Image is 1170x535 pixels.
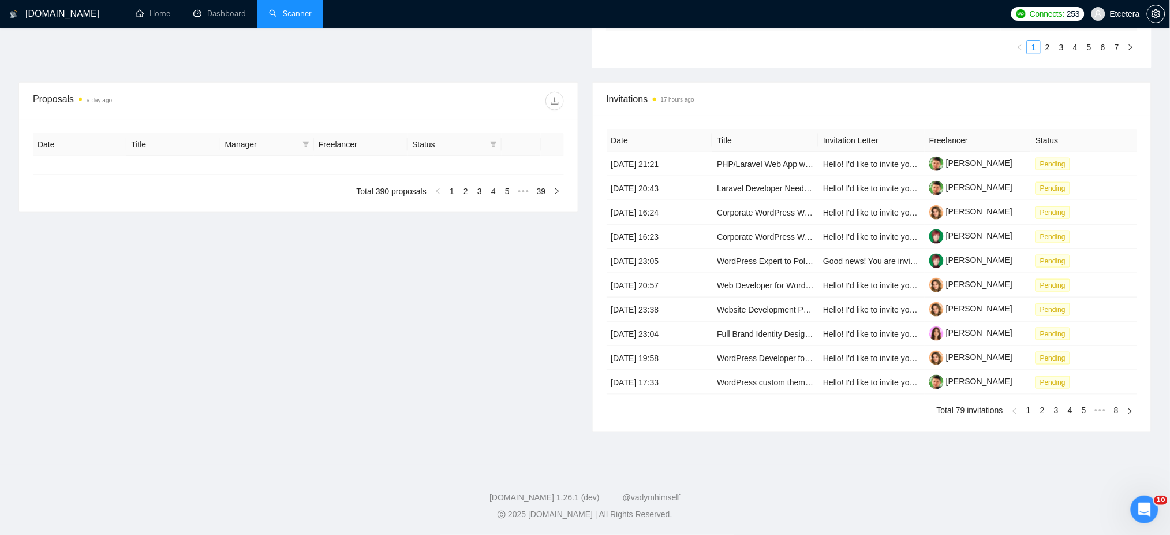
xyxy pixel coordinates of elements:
[607,298,713,322] td: [DATE] 23:38
[623,493,681,503] a: @vadymhimself
[1127,408,1134,415] span: right
[300,136,312,153] span: filter
[514,184,533,198] li: Next 5 Pages
[929,352,1012,362] a: [PERSON_NAME]
[490,141,497,148] span: filter
[1123,404,1137,418] li: Next Page
[1008,404,1022,418] button: left
[929,254,944,268] img: c1Yz1V5vTkFBIK6lnZKICux94CK7NJh7mMOvUEmt1RGeaFBAi1QHuau63OPw6vGT8z
[207,9,246,18] span: Dashboard
[1013,40,1027,54] button: left
[607,152,713,176] td: [DATE] 21:21
[661,96,694,103] time: 17 hours ago
[514,184,533,198] span: •••
[717,378,920,387] a: WordPress custom theme development + API integration
[87,97,112,103] time: a day ago
[1008,404,1022,418] li: Previous Page
[712,322,818,346] td: Full Brand Identity Design for Upcoming Launch
[1036,279,1070,292] span: Pending
[459,185,472,198] a: 2
[1036,183,1075,192] a: Pending
[929,229,944,244] img: c1Yz1V5vTkFBIK6lnZKICux94CK7NJh7mMOvUEmt1RGeaFBAi1QHuau63OPw6vGT8z
[500,184,514,198] li: 5
[1064,404,1076,417] a: 4
[1022,404,1036,418] li: 1
[546,96,563,106] span: download
[1030,8,1064,20] span: Connects:
[1036,404,1049,418] li: 2
[431,184,445,198] li: Previous Page
[929,351,944,365] img: c1b9JySzac4x4dgsEyqnJHkcyMhtwYhRX20trAqcVMGYnIMrxZHAKhfppX9twvsE1T
[1041,40,1055,54] li: 2
[487,185,500,198] a: 4
[357,184,427,198] li: Total 390 proposals
[1036,256,1075,265] a: Pending
[10,5,18,24] img: logo
[717,329,888,339] a: Full Brand Identity Design for Upcoming Launch
[1111,41,1123,54] a: 7
[712,370,818,395] td: WordPress custom theme development + API integration
[488,136,499,153] span: filter
[607,370,713,395] td: [DATE] 17:33
[717,184,900,193] a: Laravel Developer Needed to Clone Raffle Website
[412,138,485,151] span: Status
[1110,40,1124,54] li: 7
[1091,404,1109,418] li: Next 5 Pages
[712,273,818,298] td: Web Developer for WordPress (NO AI ANSWERS)
[712,129,818,152] th: Title
[607,225,713,249] td: [DATE] 16:23
[1027,41,1040,54] a: 1
[712,225,818,249] td: Corporate WordPress Website Development for NAT Constructions
[929,302,944,317] img: c1b9JySzac4x4dgsEyqnJHkcyMhtwYhRX20trAqcVMGYnIMrxZHAKhfppX9twvsE1T
[929,205,944,220] img: c1b9JySzac4x4dgsEyqnJHkcyMhtwYhRX20trAqcVMGYnIMrxZHAKhfppX9twvsE1T
[1036,377,1075,387] a: Pending
[1147,9,1165,18] a: setting
[1036,353,1075,362] a: Pending
[1036,328,1070,340] span: Pending
[550,184,564,198] button: right
[818,129,925,152] th: Invitation Letter
[1031,129,1137,152] th: Status
[1036,352,1070,365] span: Pending
[446,185,458,198] a: 1
[1036,303,1070,316] span: Pending
[929,158,1012,168] a: [PERSON_NAME]
[607,200,713,225] td: [DATE] 16:24
[431,184,445,198] button: left
[712,200,818,225] td: Corporate WordPress Website Development for NAT Constructions
[435,188,442,195] span: left
[1036,280,1075,289] a: Pending
[1036,255,1070,267] span: Pending
[717,281,898,290] a: Web Developer for WordPress (NO AI ANSWERS)
[929,207,1012,216] a: [PERSON_NAME]
[1110,404,1123,417] a: 8
[1036,376,1070,389] span: Pending
[501,185,514,198] a: 5
[929,375,944,389] img: c1H5j4uuwRoiYYBPUc0TtXcw2dMxy5fGUeEXcoyQTo85fuH37bAwWfg3xyvaZyZkb6
[220,133,314,156] th: Manager
[712,152,818,176] td: PHP/Laravel Web App with Stripe Trial + GPSWOX Integration (Update Existing Tele2 Script)
[1068,40,1082,54] li: 4
[1050,404,1063,417] a: 3
[1077,404,1091,418] li: 5
[1036,159,1075,168] a: Pending
[459,184,473,198] li: 2
[607,129,713,152] th: Date
[314,133,408,156] th: Freelancer
[1154,496,1168,505] span: 10
[929,278,944,292] img: c1b9JySzac4x4dgsEyqnJHkcyMhtwYhRX20trAqcVMGYnIMrxZHAKhfppX9twvsE1T
[929,183,1012,192] a: [PERSON_NAME]
[533,184,550,198] li: 39
[1036,304,1075,314] a: Pending
[33,133,126,156] th: Date
[712,346,818,370] td: WordPress Developer for Multiple Websites
[1131,496,1158,523] iframe: Intercom live chat
[9,509,1161,521] div: 2025 [DOMAIN_NAME] | All Rights Reserved.
[1036,206,1070,219] span: Pending
[1027,40,1041,54] li: 1
[1063,404,1077,418] li: 4
[1036,329,1075,338] a: Pending
[929,157,944,171] img: c1H5j4uuwRoiYYBPUc0TtXcw2dMxy5fGUeEXcoyQTo85fuH37bAwWfg3xyvaZyZkb6
[929,377,1012,386] a: [PERSON_NAME]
